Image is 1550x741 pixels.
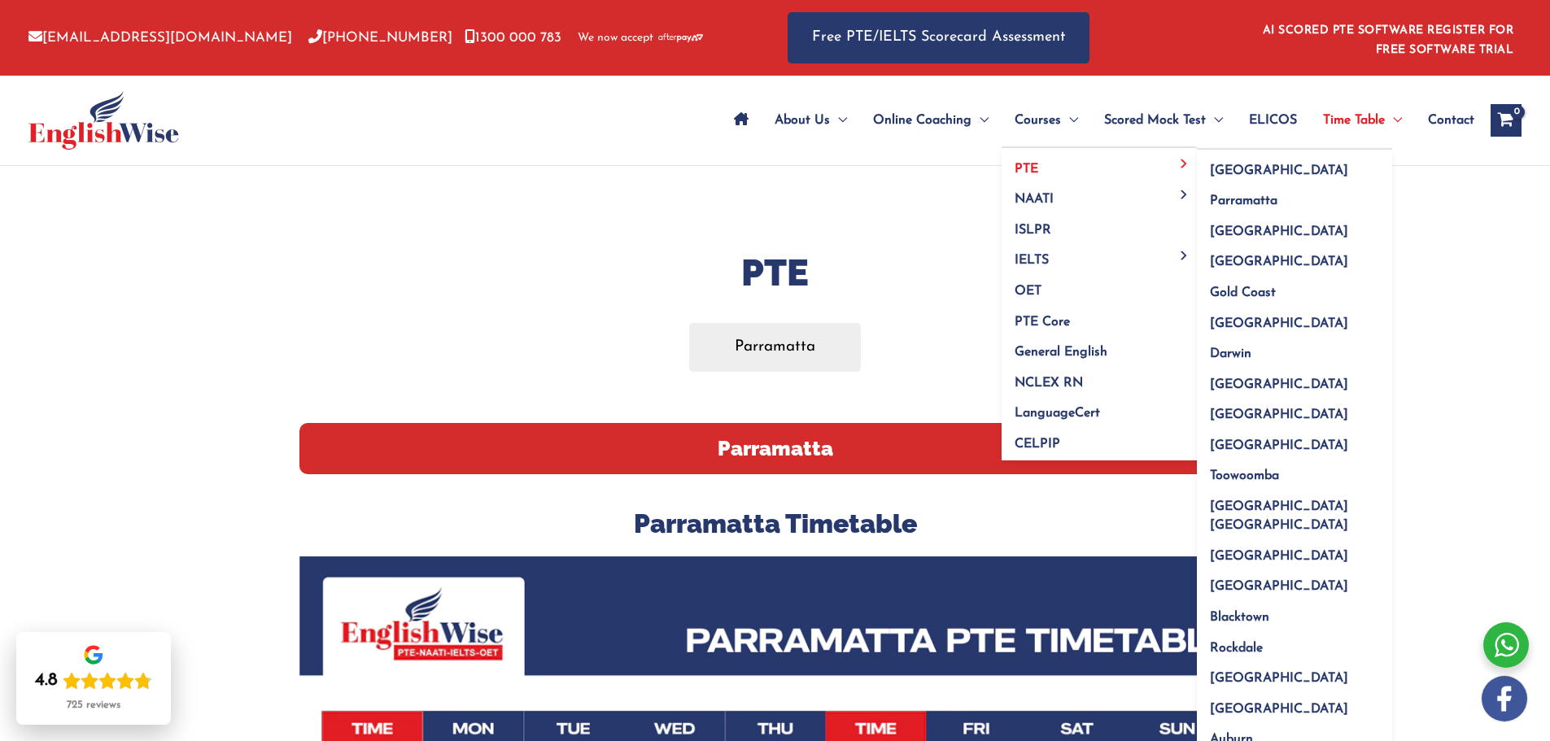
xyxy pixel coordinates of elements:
span: Blacktown [1210,611,1269,624]
h1: PTE [299,247,1251,299]
a: PTEMenu Toggle [1002,148,1197,179]
span: Rockdale [1210,642,1263,655]
a: Online CoachingMenu Toggle [860,92,1002,149]
a: Parramatta [1197,181,1392,211]
span: Menu Toggle [1385,92,1402,149]
span: Menu Toggle [830,92,847,149]
div: 4.8 [35,669,58,692]
span: Menu Toggle [1175,251,1194,259]
a: NCLEX RN [1002,362,1197,393]
span: [GEOGRAPHIC_DATA] [1210,703,1348,716]
a: [GEOGRAPHIC_DATA] [1197,658,1392,689]
div: 725 reviews [67,699,120,712]
span: [GEOGRAPHIC_DATA] [1210,580,1348,593]
img: white-facebook.png [1482,676,1527,721]
h3: Parramatta Timetable [299,507,1251,541]
a: ISLPR [1002,209,1197,240]
span: IELTS [1015,254,1049,267]
a: Toowoomba [1197,455,1392,486]
h2: Parramatta [299,423,1251,474]
a: [GEOGRAPHIC_DATA] [1197,364,1392,394]
span: Scored Mock Test [1104,92,1206,149]
a: View Shopping Cart, empty [1491,104,1522,137]
a: Contact [1415,92,1474,149]
span: Toowoomba [1210,469,1279,482]
span: [GEOGRAPHIC_DATA] [1210,408,1348,421]
a: [GEOGRAPHIC_DATA] [1197,566,1392,597]
span: PTE Core [1015,316,1070,329]
a: LanguageCert [1002,393,1197,424]
span: Gold Coast [1210,286,1276,299]
a: PTE Core [1002,301,1197,332]
a: Scored Mock TestMenu Toggle [1091,92,1236,149]
a: Time TableMenu Toggle [1310,92,1415,149]
span: Menu Toggle [1175,190,1194,198]
a: IELTSMenu Toggle [1002,240,1197,271]
span: LanguageCert [1015,407,1100,420]
span: PTE [1015,163,1038,176]
a: [GEOGRAPHIC_DATA] [1197,150,1392,181]
aside: Header Widget 1 [1253,11,1522,64]
span: ISLPR [1015,224,1051,237]
a: ELICOS [1236,92,1310,149]
a: Blacktown [1197,597,1392,628]
a: [GEOGRAPHIC_DATA] [1197,688,1392,719]
a: About UsMenu Toggle [762,92,860,149]
span: [GEOGRAPHIC_DATA] [1210,225,1348,238]
a: Parramatta [689,323,861,371]
a: CoursesMenu Toggle [1002,92,1091,149]
a: NAATIMenu Toggle [1002,179,1197,210]
span: CELPIP [1015,438,1060,451]
a: [GEOGRAPHIC_DATA] [1197,303,1392,333]
span: Parramatta [1210,194,1277,207]
img: cropped-ew-logo [28,91,179,150]
a: [GEOGRAPHIC_DATA] [1197,211,1392,242]
span: NAATI [1015,193,1054,206]
a: [PHONE_NUMBER] [308,31,452,45]
a: Rockdale [1197,627,1392,658]
span: General English [1015,346,1107,359]
a: [GEOGRAPHIC_DATA] [1197,535,1392,566]
span: [GEOGRAPHIC_DATA] [1210,317,1348,330]
span: Online Coaching [873,92,971,149]
span: Darwin [1210,347,1251,360]
a: [GEOGRAPHIC_DATA] [GEOGRAPHIC_DATA] [1197,486,1392,536]
span: Courses [1015,92,1061,149]
a: 1300 000 783 [465,31,561,45]
span: Menu Toggle [1061,92,1078,149]
span: NCLEX RN [1015,377,1083,390]
span: Menu Toggle [1206,92,1223,149]
a: [GEOGRAPHIC_DATA] [1197,394,1392,425]
a: CELPIP [1002,423,1197,460]
a: [GEOGRAPHIC_DATA] [1197,242,1392,272]
span: About Us [775,92,830,149]
span: [GEOGRAPHIC_DATA] [1210,672,1348,685]
span: Menu Toggle [1175,159,1194,168]
a: [GEOGRAPHIC_DATA] [1197,425,1392,455]
a: Free PTE/IELTS Scorecard Assessment [788,12,1089,63]
span: [GEOGRAPHIC_DATA] [1210,439,1348,452]
span: [GEOGRAPHIC_DATA] [1210,378,1348,391]
span: [GEOGRAPHIC_DATA] [1210,255,1348,268]
a: OET [1002,271,1197,302]
span: Contact [1428,92,1474,149]
span: Time Table [1323,92,1385,149]
a: Gold Coast [1197,272,1392,303]
a: AI SCORED PTE SOFTWARE REGISTER FOR FREE SOFTWARE TRIAL [1263,24,1514,56]
a: [EMAIL_ADDRESS][DOMAIN_NAME] [28,31,292,45]
div: Rating: 4.8 out of 5 [35,669,152,692]
span: OET [1015,285,1041,298]
span: ELICOS [1249,92,1297,149]
nav: Site Navigation: Main Menu [721,92,1474,149]
a: Darwin [1197,333,1392,364]
span: Menu Toggle [971,92,989,149]
a: General English [1002,332,1197,363]
span: [GEOGRAPHIC_DATA] [1210,164,1348,177]
span: We now accept [578,30,653,46]
span: [GEOGRAPHIC_DATA] [1210,550,1348,563]
span: [GEOGRAPHIC_DATA] [GEOGRAPHIC_DATA] [1210,500,1348,532]
img: Afterpay-Logo [658,33,703,42]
